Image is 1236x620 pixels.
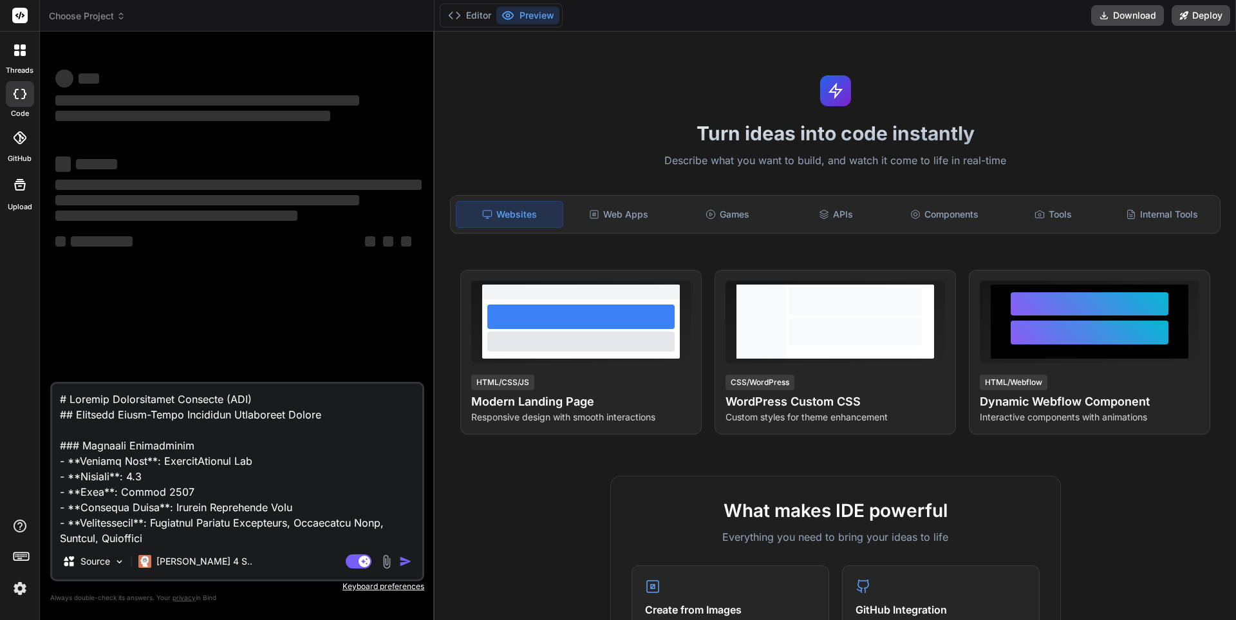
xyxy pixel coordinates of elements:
div: Components [892,201,998,228]
span: ‌ [55,195,359,205]
img: icon [399,555,412,568]
h4: WordPress Custom CSS [726,393,945,411]
button: Deploy [1172,5,1230,26]
div: Web Apps [566,201,672,228]
span: ‌ [79,73,99,84]
h1: Turn ideas into code instantly [442,122,1228,145]
span: ‌ [55,70,73,88]
p: Keyboard preferences [50,581,424,592]
h4: Create from Images [645,602,816,617]
p: Always double-check its answers. Your in Bind [50,592,424,604]
textarea: # Loremip Dolorsitamet Consecte (ADI) ## Elitsedd Eiusm-Tempo Incididun Utlaboreet Dolore ### Mag... [52,384,422,543]
p: [PERSON_NAME] 4 S.. [156,555,252,568]
span: ‌ [55,95,359,106]
img: Claude 4 Sonnet [138,555,151,568]
div: Tools [1000,201,1107,228]
p: Interactive components with animations [980,411,1199,424]
span: Choose Project [49,10,126,23]
span: ‌ [401,236,411,247]
div: APIs [783,201,889,228]
h4: GitHub Integration [856,602,1026,617]
span: ‌ [55,211,297,221]
span: ‌ [55,236,66,247]
span: ‌ [55,156,71,172]
span: ‌ [71,236,133,247]
label: threads [6,65,33,76]
button: Download [1091,5,1164,26]
span: ‌ [55,180,422,190]
span: ‌ [365,236,375,247]
span: ‌ [55,111,330,121]
h4: Dynamic Webflow Component [980,393,1199,411]
p: Everything you need to bring your ideas to life [632,529,1040,545]
span: ‌ [383,236,393,247]
img: Pick Models [114,556,125,567]
p: Source [80,555,110,568]
div: CSS/WordPress [726,375,794,390]
h2: What makes IDE powerful [632,497,1040,524]
p: Custom styles for theme enhancement [726,411,945,424]
div: HTML/Webflow [980,375,1047,390]
button: Preview [496,6,559,24]
button: Editor [443,6,496,24]
div: Games [675,201,781,228]
div: Websites [456,201,563,228]
div: Internal Tools [1109,201,1215,228]
span: privacy [173,594,196,601]
p: Responsive design with smooth interactions [471,411,691,424]
h4: Modern Landing Page [471,393,691,411]
img: settings [9,578,31,599]
p: Describe what you want to build, and watch it come to life in real-time [442,153,1228,169]
label: code [11,108,29,119]
span: ‌ [76,159,117,169]
label: Upload [8,202,32,212]
img: attachment [379,554,394,569]
label: GitHub [8,153,32,164]
div: HTML/CSS/JS [471,375,534,390]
